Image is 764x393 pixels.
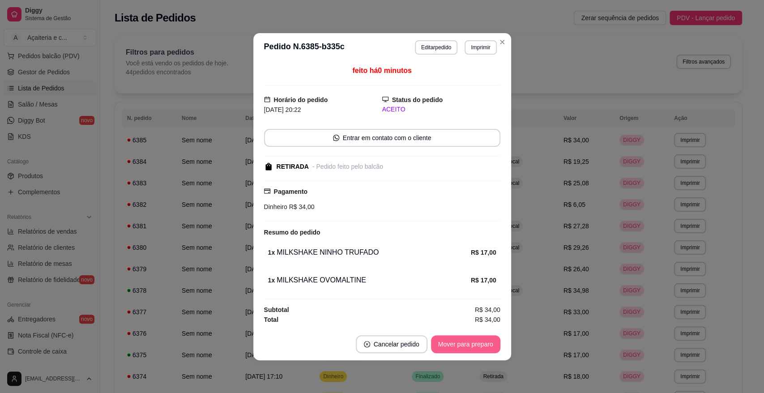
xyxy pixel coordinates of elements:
[333,135,339,141] span: whats-app
[465,40,496,55] button: Imprimir
[382,105,500,114] div: ACEITO
[268,275,471,286] div: MILKSHAKE OVOMALTINE
[264,40,345,55] h3: Pedido N. 6385-b335c
[268,247,471,258] div: MILKSHAKE NINHO TRUFADO
[274,188,307,195] strong: Pagamento
[264,306,289,313] strong: Subtotal
[495,35,509,49] button: Close
[264,188,270,194] span: credit-card
[475,305,500,315] span: R$ 34,00
[264,229,320,236] strong: Resumo do pedido
[277,162,309,171] div: RETIRADA
[274,96,328,103] strong: Horário do pedido
[356,335,427,353] button: close-circleCancelar pedido
[352,67,411,74] span: feito há 0 minutos
[268,277,275,284] strong: 1 x
[471,249,496,256] strong: R$ 17,00
[264,316,278,323] strong: Total
[431,335,500,353] button: Mover para preparo
[312,162,383,171] div: - Pedido feito pelo balcão
[382,96,388,103] span: desktop
[471,277,496,284] strong: R$ 17,00
[287,203,315,210] span: R$ 34,00
[415,40,457,55] button: Editarpedido
[264,203,287,210] span: Dinheiro
[264,106,301,113] span: [DATE] 20:22
[268,249,275,256] strong: 1 x
[392,96,443,103] strong: Status do pedido
[364,341,370,347] span: close-circle
[264,129,500,147] button: whats-appEntrar em contato com o cliente
[264,96,270,103] span: calendar
[475,315,500,325] span: R$ 34,00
